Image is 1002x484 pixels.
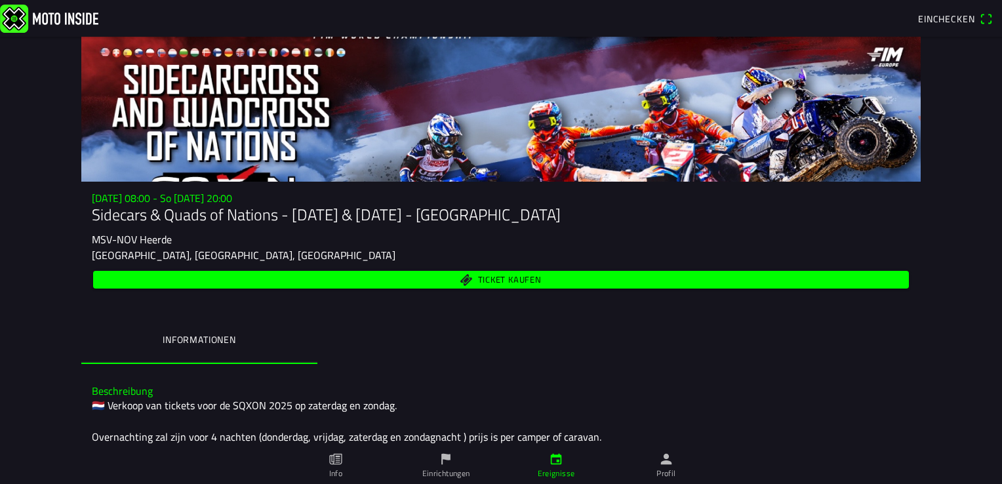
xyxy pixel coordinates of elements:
span: Einchecken [918,12,974,26]
ion-icon: person [659,452,673,466]
ion-text: [GEOGRAPHIC_DATA], [GEOGRAPHIC_DATA], [GEOGRAPHIC_DATA] [92,247,395,263]
ion-label: Informationen [163,333,236,347]
ion-label: Einrichtungen [422,468,470,479]
span: Ticket kaufen [478,276,542,285]
ion-label: Info [329,468,342,479]
ion-text: MSV-NOV Heerde [92,232,172,247]
ion-label: Profil [656,468,675,479]
a: Eincheckenqr scanner [912,7,999,30]
h3: Beschreibung [92,385,910,397]
ion-icon: flag [439,452,453,466]
ion-label: Ereignisse [538,468,575,479]
h1: Sidecars & Quads of Nations - [DATE] & [DATE] - [GEOGRAPHIC_DATA] [92,205,910,224]
ion-icon: paper [329,452,343,466]
h3: [DATE] 08:00 - So [DATE] 20:00 [92,192,910,205]
ion-icon: calendar [549,452,563,466]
